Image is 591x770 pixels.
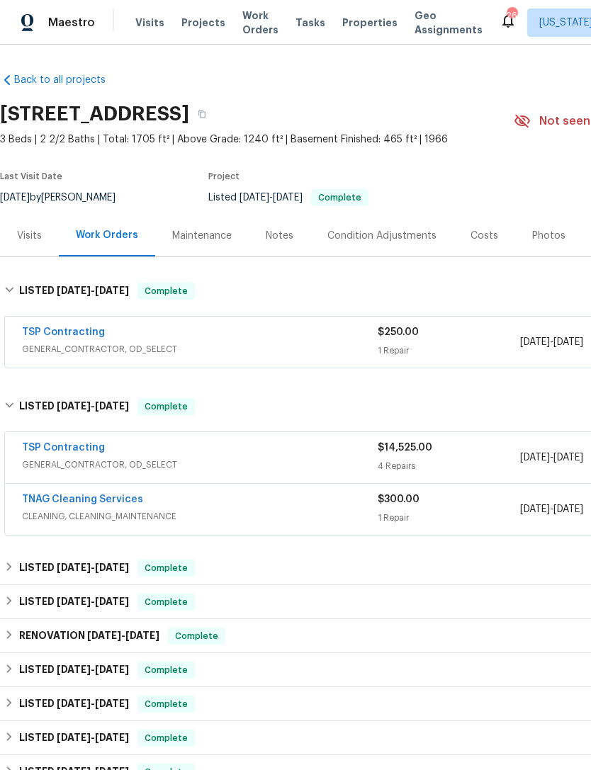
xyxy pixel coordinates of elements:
[22,458,378,472] span: GENERAL_CONTRACTOR, OD_SELECT
[139,697,193,711] span: Complete
[95,401,129,411] span: [DATE]
[95,732,129,742] span: [DATE]
[378,459,520,473] div: 4 Repairs
[532,229,565,243] div: Photos
[57,401,91,411] span: [DATE]
[139,400,193,414] span: Complete
[520,502,583,516] span: -
[57,664,129,674] span: -
[378,443,432,453] span: $14,525.00
[273,193,303,203] span: [DATE]
[295,18,325,28] span: Tasks
[22,494,143,504] a: TNAG Cleaning Services
[57,562,129,572] span: -
[313,193,367,202] span: Complete
[19,594,129,611] h6: LISTED
[57,698,91,708] span: [DATE]
[22,443,105,453] a: TSP Contracting
[87,630,121,640] span: [DATE]
[172,229,232,243] div: Maintenance
[378,327,419,337] span: $250.00
[19,628,159,645] h6: RENOVATION
[19,560,129,577] h6: LISTED
[471,229,498,243] div: Costs
[553,337,583,347] span: [DATE]
[553,504,583,514] span: [DATE]
[57,664,91,674] span: [DATE]
[139,595,193,609] span: Complete
[135,16,164,30] span: Visits
[76,228,138,242] div: Work Orders
[22,342,378,356] span: GENERAL_CONTRACTOR, OD_SELECT
[208,193,368,203] span: Listed
[139,284,193,298] span: Complete
[181,16,225,30] span: Projects
[95,596,129,606] span: [DATE]
[57,732,91,742] span: [DATE]
[57,596,129,606] span: -
[266,229,293,243] div: Notes
[95,698,129,708] span: [DATE]
[19,398,129,415] h6: LISTED
[139,731,193,745] span: Complete
[240,193,303,203] span: -
[139,561,193,575] span: Complete
[169,629,224,643] span: Complete
[240,193,269,203] span: [DATE]
[57,285,129,295] span: -
[139,663,193,677] span: Complete
[17,229,42,243] div: Visits
[87,630,159,640] span: -
[378,511,520,525] div: 1 Repair
[378,344,520,358] div: 1 Repair
[57,732,129,742] span: -
[520,335,583,349] span: -
[57,562,91,572] span: [DATE]
[19,283,129,300] h6: LISTED
[22,509,378,523] span: CLEANING, CLEANING_MAINTENANCE
[57,285,91,295] span: [DATE]
[507,9,517,23] div: 26
[553,453,583,463] span: [DATE]
[48,16,95,30] span: Maestro
[189,101,215,127] button: Copy Address
[95,285,129,295] span: [DATE]
[57,401,129,411] span: -
[520,453,550,463] span: [DATE]
[520,337,550,347] span: [DATE]
[520,504,550,514] span: [DATE]
[242,9,278,37] span: Work Orders
[378,494,420,504] span: $300.00
[22,327,105,337] a: TSP Contracting
[208,172,240,181] span: Project
[342,16,398,30] span: Properties
[19,730,129,747] h6: LISTED
[19,696,129,713] h6: LISTED
[327,229,437,243] div: Condition Adjustments
[19,662,129,679] h6: LISTED
[125,630,159,640] span: [DATE]
[520,451,583,465] span: -
[95,664,129,674] span: [DATE]
[415,9,483,37] span: Geo Assignments
[95,562,129,572] span: [DATE]
[57,698,129,708] span: -
[57,596,91,606] span: [DATE]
